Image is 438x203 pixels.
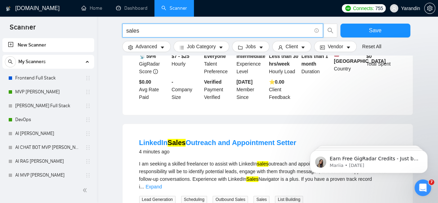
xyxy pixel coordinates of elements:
[15,85,81,99] a: MVP [PERSON_NAME]
[139,53,156,59] b: 📡 59%
[171,79,173,85] b: -
[257,161,268,167] mark: sales
[15,141,81,154] a: AI CHAT BOT MVP [PERSON_NAME]
[5,59,16,64] span: search
[82,187,89,194] span: double-left
[235,78,268,101] div: Member Since
[2,38,94,52] li: New Scanner
[340,24,410,37] button: Save
[429,179,434,185] span: 7
[18,55,46,69] span: My Scanners
[245,43,256,50] span: Jobs
[345,6,351,11] img: upwork-logo.png
[203,52,235,75] div: Talent Preference
[145,184,162,189] a: Expand
[246,176,258,182] mark: Sales
[323,24,337,37] button: search
[369,26,381,35] span: Save
[85,131,91,136] span: holder
[235,52,268,75] div: Experience Level
[314,28,319,33] span: info-circle
[5,56,16,67] button: search
[15,113,81,127] a: DevOps
[6,3,11,14] img: logo
[15,99,81,113] a: [PERSON_NAME] Full Stack
[424,6,435,11] a: setting
[128,45,133,50] span: setting
[236,53,265,59] b: Intermediate
[424,3,435,14] button: setting
[204,53,226,59] b: Everyone
[126,26,311,35] input: Search Freelance Jobs...
[238,45,243,50] span: folder
[170,52,203,75] div: Hourly
[85,89,91,95] span: holder
[160,45,165,50] span: caret-down
[139,160,396,191] div: I am seeking a skilled freelancer to assist with LinkedIn outreach and appointment setting. Your ...
[85,117,91,122] span: holder
[272,41,312,52] button: userClientcaret-down
[170,78,203,101] div: Company Size
[218,45,223,50] span: caret-down
[332,52,365,75] div: Country
[392,6,396,11] span: user
[375,5,383,12] span: 755
[139,79,151,85] b: $0.00
[328,43,343,50] span: Vendor
[203,78,235,101] div: Payment Verified
[15,168,81,182] a: AI MVP [PERSON_NAME]
[236,79,252,85] b: [DATE]
[300,136,438,184] iframe: Intercom notifications message
[138,78,170,101] div: Avg Rate Paid
[122,41,171,52] button: settingAdvancedcaret-down
[278,45,283,50] span: user
[366,53,372,59] b: $ 0
[168,139,186,146] mark: Sales
[286,43,298,50] span: Client
[324,27,337,34] span: search
[204,79,222,85] b: Verified
[320,45,325,50] span: idcard
[161,5,187,11] a: searchScanner
[268,78,300,101] div: Client Feedback
[301,45,305,50] span: caret-down
[346,45,351,50] span: caret-down
[334,52,386,64] b: [GEOGRAPHIC_DATA]
[414,179,431,196] iframe: Intercom live chat
[353,5,374,12] span: Connects:
[173,41,229,52] button: barsJob Categorycaret-down
[81,5,102,11] a: homeHome
[85,172,91,178] span: holder
[139,139,296,146] a: LinkedInSalesOutreach and Appointment Setter
[232,41,269,52] button: folderJobscaret-down
[314,41,356,52] button: idcardVendorcaret-down
[139,147,296,156] div: 4 minutes ago
[140,184,144,189] span: ...
[365,52,397,75] div: Total Spent
[136,43,157,50] span: Advanced
[300,52,332,75] div: Duration
[362,43,381,50] a: Reset All
[15,154,81,168] a: AI RAG [PERSON_NAME]
[179,45,184,50] span: bars
[153,69,158,74] span: info-circle
[259,45,263,50] span: caret-down
[116,5,148,11] a: dashboardDashboard
[15,127,81,141] a: AI [PERSON_NAME]
[171,53,189,59] b: $7 - $25
[138,52,170,75] div: GigRadar Score
[268,52,300,75] div: Hourly Load
[85,75,91,81] span: holder
[85,103,91,109] span: holder
[15,71,81,85] a: Frontend Full Stack
[187,43,216,50] span: Job Category
[8,38,89,52] a: New Scanner
[85,159,91,164] span: holder
[85,145,91,150] span: holder
[269,79,284,85] b: ⭐️ 0.00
